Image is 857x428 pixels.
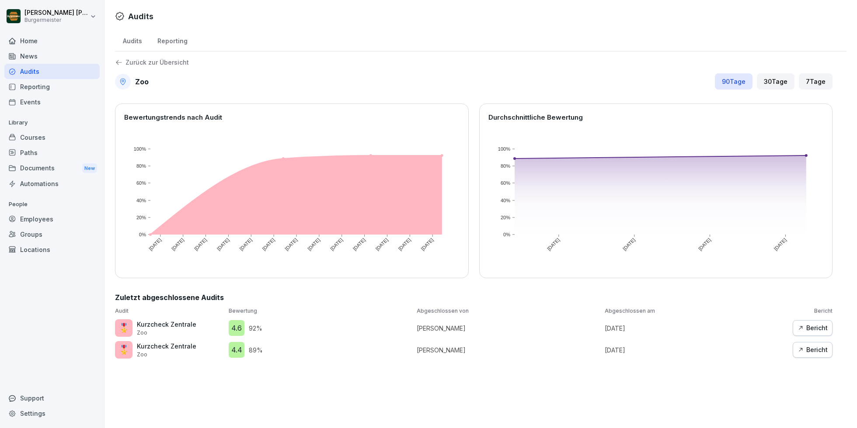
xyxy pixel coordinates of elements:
a: Automations [4,176,100,191]
p: Bewertung [229,307,412,315]
div: 30 Tage [757,73,794,90]
p: [DATE] [605,345,788,355]
p: Kurzcheck Zentrale [137,320,196,329]
a: Events [4,94,100,110]
a: Audits [115,29,150,51]
text: [DATE] [622,237,636,251]
text: [DATE] [239,237,253,251]
a: Reporting [4,79,100,94]
text: 100% [498,146,510,152]
text: 80% [136,163,146,169]
div: Support [4,390,100,406]
a: Audits [4,64,100,79]
div: Documents [4,160,100,176]
text: 0% [503,232,510,237]
text: 60% [500,180,510,186]
a: Groups [4,227,100,242]
text: [DATE] [420,237,435,251]
text: [DATE] [261,237,276,251]
p: Abgeschlossen am [605,307,788,315]
text: [DATE] [773,237,787,251]
div: 4.4 [229,342,244,358]
p: Abgeschlossen von [417,307,600,315]
text: [DATE] [697,237,712,251]
p: [PERSON_NAME] [417,345,600,355]
text: 80% [500,163,510,169]
text: 20% [500,215,510,220]
text: 100% [134,146,146,152]
text: 60% [136,180,146,186]
a: Zurück zur Übersicht [115,59,833,66]
text: 20% [136,215,146,220]
p: Bericht [793,307,833,315]
h2: Zuletzt abgeschlossene Audits [115,292,833,303]
text: [DATE] [397,237,412,251]
a: News [4,48,100,64]
text: [DATE] [352,237,366,251]
a: Courses [4,130,100,145]
text: [DATE] [329,237,344,251]
p: 92 % [249,324,262,333]
h2: Zoo [135,76,149,87]
button: Bericht [793,320,833,336]
div: 90 Tage [715,73,752,90]
p: Library [4,116,100,130]
p: [PERSON_NAME] [PERSON_NAME] [PERSON_NAME] [24,9,88,17]
div: New [82,163,97,173]
a: Reporting [150,29,195,51]
p: [PERSON_NAME] [417,324,600,333]
a: Home [4,33,100,48]
text: [DATE] [216,237,230,251]
a: Locations [4,242,100,257]
text: [DATE] [284,237,298,251]
a: Settings [4,406,100,421]
h1: Audits [128,10,153,22]
text: 0% [139,232,146,237]
div: Bericht [798,345,828,355]
div: Bericht [798,323,828,333]
p: Bewertungstrends nach Audit [124,113,460,123]
text: [DATE] [171,237,185,251]
text: [DATE] [307,237,321,251]
text: [DATE] [193,237,208,251]
p: 89 % [249,345,263,355]
a: Employees [4,211,100,227]
text: [DATE] [546,237,561,251]
p: 🎖️ [118,321,129,335]
text: 40% [136,198,146,203]
p: Zoo [137,351,196,359]
div: 4.6 [229,320,244,336]
a: Paths [4,145,100,160]
text: [DATE] [148,237,162,251]
a: DocumentsNew [4,160,100,176]
p: [DATE] [605,324,788,333]
p: Kurzcheck Zentrale [137,342,196,351]
p: Burgermeister [24,17,88,23]
p: Durchschnittliche Bewertung [488,113,824,123]
text: 40% [500,198,510,203]
div: 7 Tage [799,73,833,90]
text: [DATE] [375,237,389,251]
p: People [4,197,100,211]
button: Bericht [793,342,833,358]
p: 🎖️ [118,343,129,356]
p: Zoo [137,329,196,337]
p: Audit [115,307,224,315]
